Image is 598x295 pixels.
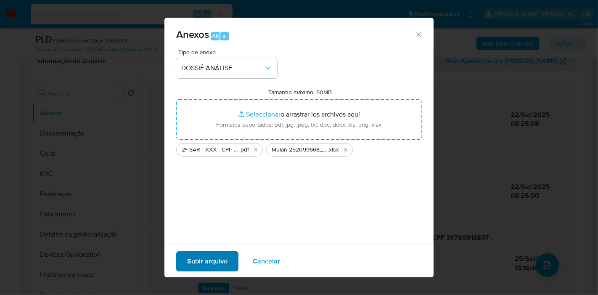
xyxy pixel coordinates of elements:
[328,146,339,154] span: .xlsx
[253,252,280,271] span: Cancelar
[176,27,209,42] span: Anexos
[181,64,264,72] span: DOSSIÊ ANÁLISE
[187,252,228,271] span: Subir arquivo
[178,49,279,55] span: Tipo de anexo
[242,251,291,271] button: Cancelar
[341,145,351,155] button: Eliminar Mulan 252099668_2025_09_22_07_33_14.xlsx
[415,30,422,38] button: Cerrar
[176,58,277,78] button: DOSSIÊ ANÁLISE
[223,32,226,40] span: a
[269,88,332,96] label: Tamanho máximo: 50MB
[272,146,328,154] span: Mulan 252099668_2025_09_22_07_33_14
[239,146,249,154] span: .pdf
[176,251,238,271] button: Subir arquivo
[176,140,422,157] ul: Archivos seleccionados
[182,146,239,154] span: 2º SAR - XXX - CPF 39780913807 - [PERSON_NAME] [PERSON_NAME] NORTE [PERSON_NAME]
[212,32,219,40] span: Alt
[251,145,261,155] button: Eliminar 2º SAR - XXX - CPF 39780913807 - CRISTIANO DAS NEVES NORTE GUIMARAES.pdf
